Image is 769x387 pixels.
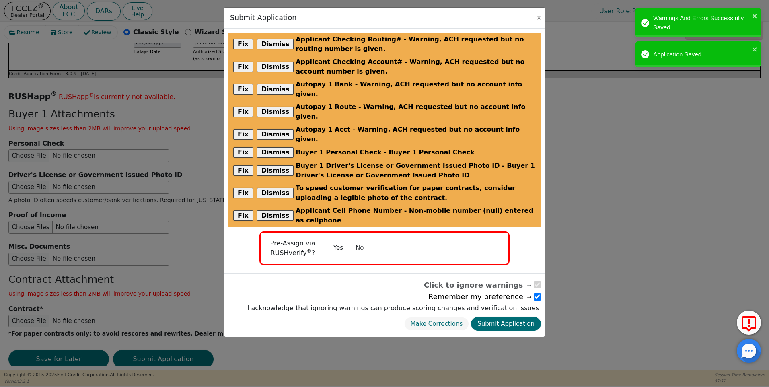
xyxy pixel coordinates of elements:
[752,45,758,54] button: close
[535,14,543,22] button: Close
[296,57,536,76] span: Applicant Checking Account# - Warning, ACH requested but no account number is given.
[257,107,294,117] button: Dismiss
[245,303,541,313] label: I acknowledge that ignoring warnings can produce scoring changes and verification issues
[257,210,294,221] button: Dismiss
[653,50,750,59] div: Application Saved
[233,147,253,158] button: Fix
[257,147,294,158] button: Dismiss
[327,241,350,255] button: Yes
[257,39,294,49] button: Dismiss
[233,107,253,117] button: Fix
[653,14,750,32] div: Warnings And Errors Successfully Saved
[296,183,536,203] span: To speed customer verification for paper contracts, consider uploading a legible photo of the con...
[257,62,294,72] button: Dismiss
[424,280,533,290] span: Click to ignore warnings
[737,311,761,335] button: Report Error to FCC
[428,291,533,302] span: Remember my preference
[257,84,294,95] button: Dismiss
[296,206,536,225] span: Applicant Cell Phone Number - Non-mobile number (null) entered as cellphone
[233,210,253,221] button: Fix
[233,39,253,49] button: Fix
[296,80,536,99] span: Autopay 1 Bank - Warning, ACH requested but no account info given.
[257,129,294,140] button: Dismiss
[752,11,758,21] button: close
[296,161,536,180] span: Buyer 1 Driver's License or Government Issued Photo ID - Buyer 1 Driver's License or Government I...
[233,165,253,176] button: Fix
[296,125,536,144] span: Autopay 1 Acct - Warning, ACH requested but no account info given.
[270,239,315,257] span: Pre-Assign via RUSHverify ?
[257,188,294,198] button: Dismiss
[404,317,469,331] button: Make Corrections
[296,102,536,121] span: Autopay 1 Route - Warning, ACH requested but no account info given.
[296,148,475,157] span: Buyer 1 Personal Check - Buyer 1 Personal Check
[230,14,296,22] h3: Submit Application
[307,248,312,254] sup: ®
[296,35,536,54] span: Applicant Checking Routing# - Warning, ACH requested but no routing number is given.
[233,62,253,72] button: Fix
[471,317,541,331] button: Submit Application
[233,84,253,95] button: Fix
[257,165,294,176] button: Dismiss
[233,188,253,198] button: Fix
[349,241,370,255] button: No
[233,129,253,140] button: Fix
